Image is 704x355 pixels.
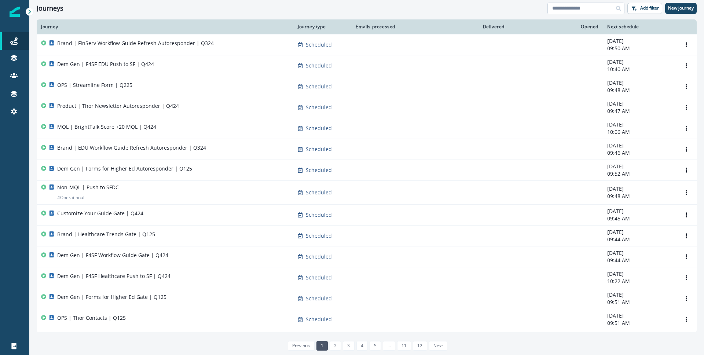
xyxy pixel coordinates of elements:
[37,4,63,12] h1: Journeys
[681,81,692,92] button: Options
[607,270,672,278] p: [DATE]
[404,24,505,30] div: Delivered
[681,144,692,155] button: Options
[37,139,697,160] a: Brand | EDU Workflow Guide Refresh Autoresponder | Q324Scheduled-[DATE]09:46 AMOptions
[330,341,341,351] a: Page 2
[306,232,332,239] p: Scheduled
[37,288,697,309] a: Dem Gen | Forms for Higher Ed Gate | Q125Scheduled-[DATE]09:51 AMOptions
[607,107,672,115] p: 09:47 AM
[57,252,168,259] p: Dem Gen | F4SF Workflow Guide Gate | Q424
[57,194,84,201] p: # Operational
[607,66,672,73] p: 10:40 AM
[607,170,672,177] p: 09:52 AM
[306,83,332,90] p: Scheduled
[681,272,692,283] button: Options
[37,76,697,97] a: OPS | Streamline Form | Q225Scheduled-[DATE]09:48 AMOptions
[353,24,395,30] div: Emails processed
[57,184,119,191] p: Non-MQL | Push to SFDC
[607,312,672,319] p: [DATE]
[607,149,672,157] p: 09:46 AM
[37,160,697,180] a: Dem Gen | Forms for Higher Ed Autoresponder | Q125Scheduled-[DATE]09:52 AMOptions
[57,210,143,217] p: Customize Your Guide Gate | Q424
[607,291,672,299] p: [DATE]
[640,6,659,11] p: Add filter
[306,211,332,219] p: Scheduled
[607,142,672,149] p: [DATE]
[57,40,214,47] p: Brand | FinServ Workflow Guide Refresh Autoresponder | Q324
[607,79,672,87] p: [DATE]
[681,187,692,198] button: Options
[607,58,672,66] p: [DATE]
[607,185,672,193] p: [DATE]
[607,121,672,128] p: [DATE]
[37,34,697,55] a: Brand | FinServ Workflow Guide Refresh Autoresponder | Q324Scheduled-[DATE]09:50 AMOptions
[370,341,381,351] a: Page 5
[356,341,368,351] a: Page 4
[681,293,692,304] button: Options
[41,24,289,30] div: Journey
[513,24,598,30] div: Opened
[57,61,154,68] p: Dem Gen | F4SF EDU Push to SF | Q424
[607,278,672,285] p: 10:22 AM
[306,104,332,111] p: Scheduled
[607,45,672,52] p: 09:50 AM
[607,236,672,243] p: 09:44 AM
[57,165,192,172] p: Dem Gen | Forms for Higher Ed Autoresponder | Q125
[607,257,672,264] p: 09:44 AM
[607,249,672,257] p: [DATE]
[681,60,692,71] button: Options
[665,3,697,14] button: New journey
[306,189,332,196] p: Scheduled
[607,193,672,200] p: 09:48 AM
[306,62,332,69] p: Scheduled
[57,102,179,110] p: Product | Thor Newsletter Autoresponder | Q424
[306,253,332,260] p: Scheduled
[57,144,206,151] p: Brand | EDU Workflow Guide Refresh Autoresponder | Q324
[37,180,697,204] a: Non-MQL | Push to SFDC#OperationalScheduled-[DATE]09:48 AMOptions
[383,341,395,351] a: Jump forward
[668,6,694,11] p: New journey
[37,55,697,76] a: Dem Gen | F4SF EDU Push to SF | Q424Scheduled-[DATE]10:40 AMOptions
[57,231,155,238] p: Brand | Healthcare Trends Gate | Q125
[681,123,692,134] button: Options
[429,341,447,351] a: Next page
[306,146,332,153] p: Scheduled
[298,24,344,30] div: Journey type
[607,228,672,236] p: [DATE]
[607,163,672,170] p: [DATE]
[10,7,20,17] img: Inflection
[343,341,354,351] a: Page 3
[57,272,170,280] p: Dem Gen | F4SF Healthcare Push to SF | Q424
[607,208,672,215] p: [DATE]
[306,166,332,174] p: Scheduled
[413,341,427,351] a: Page 12
[37,267,697,288] a: Dem Gen | F4SF Healthcare Push to SF | Q424Scheduled-[DATE]10:22 AMOptions
[607,100,672,107] p: [DATE]
[37,204,697,225] a: Customize Your Guide Gate | Q424Scheduled-[DATE]09:45 AMOptions
[681,314,692,325] button: Options
[57,123,156,131] p: MQL | BrightTalk Score +20 MQL | Q424
[37,225,697,246] a: Brand | Healthcare Trends Gate | Q125Scheduled-[DATE]09:44 AMOptions
[681,165,692,176] button: Options
[306,295,332,302] p: Scheduled
[306,41,332,48] p: Scheduled
[607,37,672,45] p: [DATE]
[57,314,126,322] p: OPS | Thor Contacts | Q125
[286,341,447,351] ul: Pagination
[681,251,692,262] button: Options
[316,341,328,351] a: Page 1 is your current page
[37,330,697,351] a: Dem Gen | Conga Takedown Gate | Q424Scheduled-[DATE]09:50 AMOptions
[681,230,692,241] button: Options
[57,293,166,301] p: Dem Gen | Forms for Higher Ed Gate | Q125
[306,274,332,281] p: Scheduled
[627,3,662,14] button: Add filter
[607,215,672,222] p: 09:45 AM
[681,102,692,113] button: Options
[37,246,697,267] a: Dem Gen | F4SF Workflow Guide Gate | Q424Scheduled-[DATE]09:44 AMOptions
[306,125,332,132] p: Scheduled
[607,128,672,136] p: 10:06 AM
[397,341,411,351] a: Page 11
[607,24,672,30] div: Next schedule
[37,309,697,330] a: OPS | Thor Contacts | Q125Scheduled-[DATE]09:51 AMOptions
[681,39,692,50] button: Options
